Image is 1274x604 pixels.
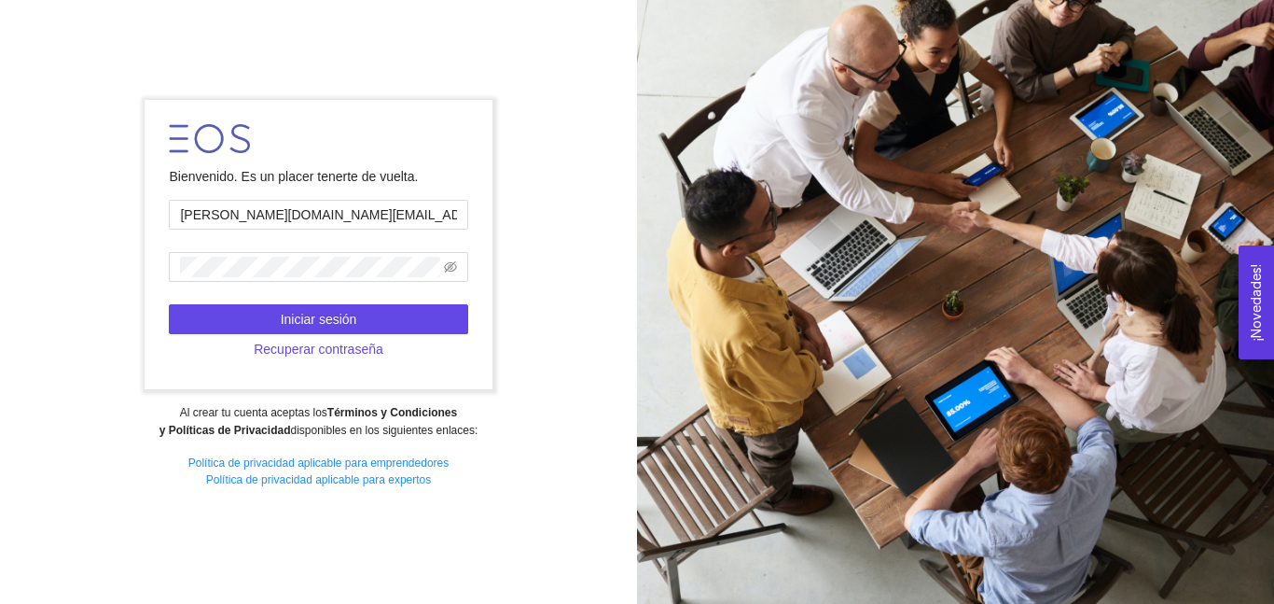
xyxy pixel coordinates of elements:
[169,342,467,357] a: Recuperar contraseña
[169,166,467,187] div: Bienvenido. Es un placer tenerte de vuelta.
[444,260,457,274] span: eye-invisible
[12,404,624,440] div: Al crear tu cuenta aceptas los disponibles en los siguientes enlaces:
[159,406,457,437] strong: Términos y Condiciones y Políticas de Privacidad
[169,124,250,153] img: LOGO
[254,339,383,359] span: Recuperar contraseña
[1239,246,1274,359] button: Open Feedback Widget
[169,200,467,230] input: Correo electrónico
[281,309,357,330] span: Iniciar sesión
[206,473,431,486] a: Política de privacidad aplicable para expertos
[169,334,467,364] button: Recuperar contraseña
[169,304,467,334] button: Iniciar sesión
[188,457,450,470] a: Política de privacidad aplicable para emprendedores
